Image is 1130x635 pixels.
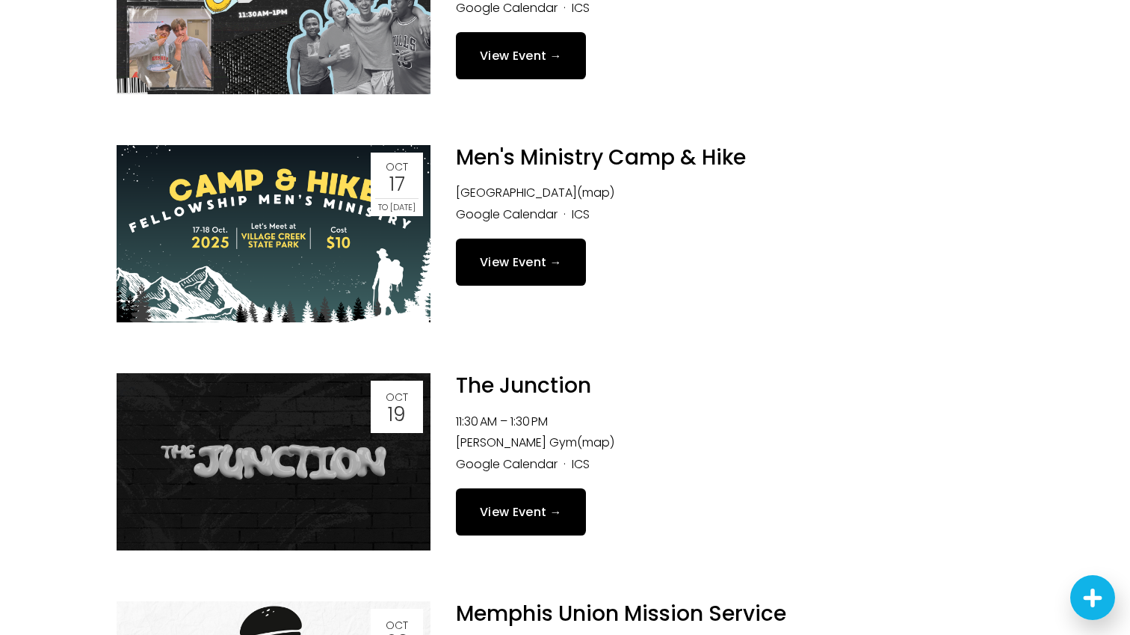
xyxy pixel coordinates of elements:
a: View Event → [456,32,586,79]
div: to [DATE] [375,198,419,212]
a: (map) [577,184,614,201]
time: 11:30 AM [456,413,497,430]
a: The Junction [456,371,591,400]
div: 17 [375,174,419,194]
a: Memphis Union Mission Service [456,599,786,628]
a: View Event → [456,239,586,286]
div: Oct [375,620,419,631]
li: [PERSON_NAME] Gym [456,432,1013,454]
img: Men's Ministry Camp & Hike [117,145,430,322]
a: ICS [572,206,590,223]
a: View Event → [456,488,586,536]
time: 1:30 PM [510,413,548,430]
a: (map) [577,434,614,451]
a: ICS [572,455,590,473]
a: Google Calendar [456,455,558,473]
img: The Junction [117,373,430,550]
div: 19 [375,405,419,424]
a: Men's Ministry Camp & Hike [456,143,746,172]
div: Oct [375,392,419,402]
li: [GEOGRAPHIC_DATA] [456,182,1013,204]
div: Oct [375,162,419,172]
a: Google Calendar [456,206,558,223]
